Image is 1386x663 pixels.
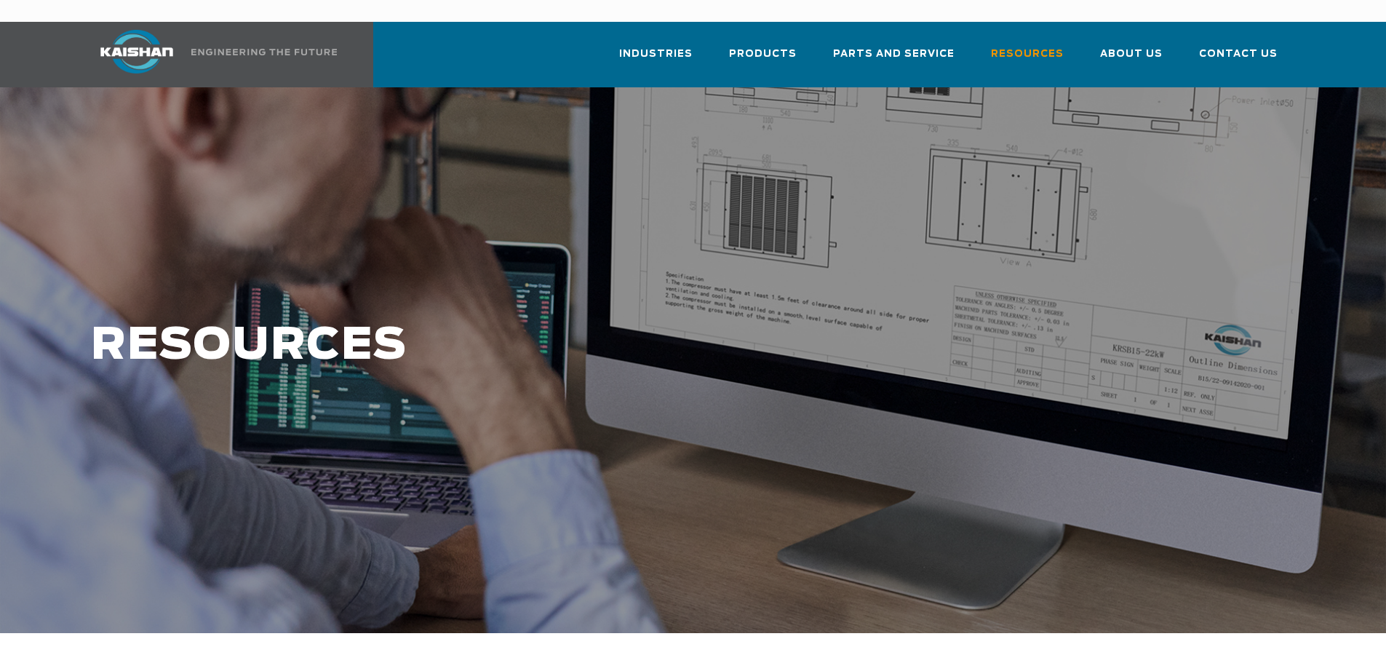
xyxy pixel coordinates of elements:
span: Resources [991,46,1064,63]
img: kaishan logo [82,30,191,74]
a: Kaishan USA [82,22,340,87]
a: Parts and Service [833,35,955,84]
span: Parts and Service [833,46,955,63]
a: Industries [619,35,693,84]
span: Industries [619,46,693,63]
a: Contact Us [1199,35,1278,84]
a: Products [729,35,797,84]
h1: RESOURCES [91,322,1092,370]
a: About Us [1100,35,1163,84]
img: Engineering the future [191,49,337,55]
span: About Us [1100,46,1163,63]
span: Products [729,46,797,63]
span: Contact Us [1199,46,1278,63]
a: Resources [991,35,1064,84]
